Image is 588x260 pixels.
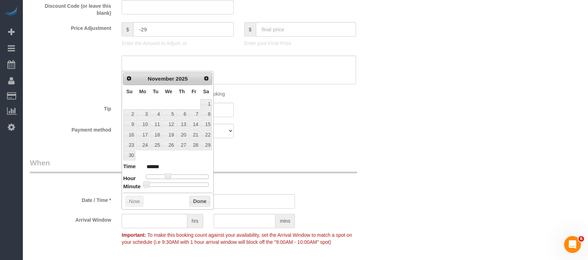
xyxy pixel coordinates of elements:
a: 7 [188,109,200,119]
dt: Minute [123,183,141,191]
label: Price Adjustment [25,22,116,32]
a: 20 [176,130,188,140]
a: 16 [123,130,135,140]
a: Prev [124,74,134,83]
span: Prev [126,76,132,81]
strong: Important: [122,232,146,238]
span: Tuesday [153,89,159,94]
a: 24 [136,140,149,150]
a: 29 [200,140,212,150]
a: 10 [136,120,149,129]
span: Thursday [179,89,185,94]
a: 18 [150,130,161,140]
a: 4 [150,109,161,119]
span: 6 [579,236,584,242]
span: Wednesday [165,89,173,94]
a: 1 [200,99,212,109]
a: 25 [150,140,161,150]
a: 23 [123,140,135,150]
a: 12 [162,120,175,129]
label: Tip [25,103,116,112]
label: Payment method [25,124,116,133]
p: Enter the Amount to Adjust, or [122,40,233,47]
a: 5 [162,109,175,119]
iframe: Intercom live chat [564,236,581,253]
a: 9 [123,120,135,129]
a: 14 [188,120,200,129]
span: Saturday [203,89,209,94]
a: 2 [123,109,135,119]
a: 13 [176,120,188,129]
a: 6 [176,109,188,119]
a: 17 [136,130,149,140]
span: $ [244,22,256,37]
span: Monday [139,89,146,94]
span: mins [276,214,295,228]
a: 19 [162,130,175,140]
legend: When [30,158,357,173]
a: Next [201,74,211,83]
label: Date / Time * [25,194,116,204]
a: 11 [150,120,161,129]
a: 30 [123,151,135,160]
span: 2025 [176,76,188,82]
span: To make this booking count against your availability, set the Arrival Window to match a spot on y... [122,232,352,245]
img: Automaid Logo [4,7,18,17]
a: 3 [136,109,149,119]
a: 21 [188,130,200,140]
p: Enter your Final Price [244,40,356,47]
a: 28 [188,140,200,150]
span: $ [122,22,133,37]
dt: Time [123,163,136,171]
button: Done [189,196,210,207]
a: 27 [176,140,188,150]
button: Now [125,196,143,207]
dt: Hour [123,175,136,183]
span: hrs [187,214,203,228]
span: Next [203,76,209,81]
a: 15 [200,120,212,129]
a: 8 [200,109,212,119]
label: Arrival Window [25,214,116,223]
a: 22 [200,130,212,140]
span: Friday [192,89,196,94]
input: final price [256,22,356,37]
a: 26 [162,140,175,150]
span: Sunday [127,89,133,94]
span: November [148,76,174,82]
